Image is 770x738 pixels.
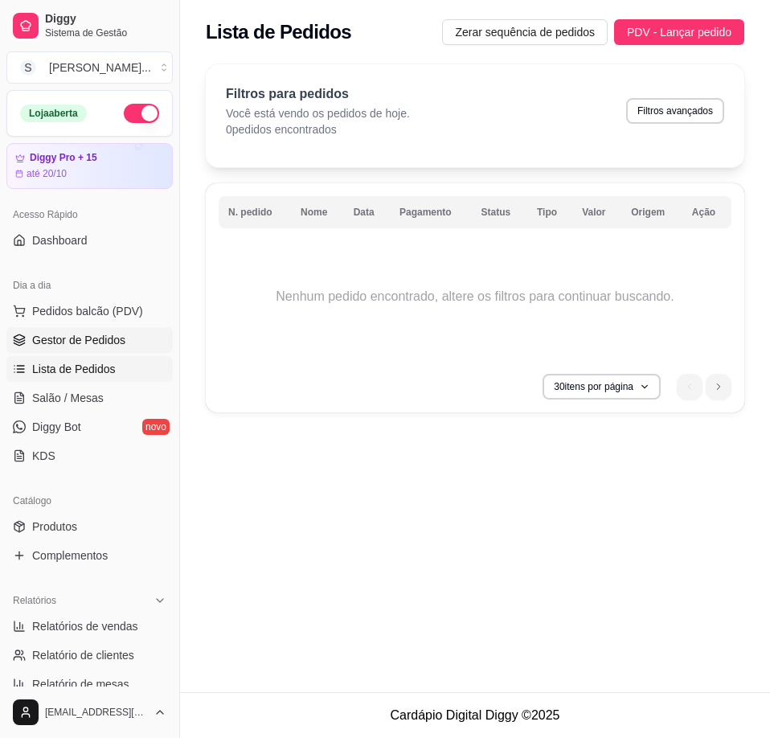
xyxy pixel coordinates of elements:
[621,196,682,228] th: Origem
[32,390,104,406] span: Salão / Mesas
[32,448,55,464] span: KDS
[206,19,351,45] h2: Lista de Pedidos
[219,232,731,361] td: Nenhum pedido encontrado, altere os filtros para continuar buscando.
[6,613,173,639] a: Relatórios de vendas
[6,488,173,514] div: Catálogo
[455,23,595,41] span: Zerar sequência de pedidos
[32,519,77,535] span: Produtos
[20,59,36,76] span: S
[706,374,731,400] li: next page button
[6,298,173,324] button: Pedidos balcão (PDV)
[543,374,661,400] button: 30itens por página
[13,594,56,607] span: Relatórios
[6,228,173,253] a: Dashboard
[180,692,770,738] footer: Cardápio Digital Diggy © 2025
[6,514,173,539] a: Produtos
[226,105,410,121] p: Você está vendo os pedidos de hoje.
[32,419,81,435] span: Diggy Bot
[32,618,138,634] span: Relatórios de vendas
[124,104,159,123] button: Alterar Status
[6,385,173,411] a: Salão / Mesas
[45,12,166,27] span: Diggy
[6,693,173,732] button: [EMAIL_ADDRESS][DOMAIN_NAME]
[627,23,731,41] span: PDV - Lançar pedido
[32,547,108,564] span: Complementos
[471,196,526,228] th: Status
[6,143,173,189] a: Diggy Pro + 15até 20/10
[527,196,572,228] th: Tipo
[32,303,143,319] span: Pedidos balcão (PDV)
[390,196,472,228] th: Pagamento
[6,443,173,469] a: KDS
[45,706,147,719] span: [EMAIL_ADDRESS][DOMAIN_NAME]
[6,356,173,382] a: Lista de Pedidos
[32,647,134,663] span: Relatório de clientes
[219,196,291,228] th: N. pedido
[226,121,410,137] p: 0 pedidos encontrados
[6,273,173,298] div: Dia a dia
[669,366,739,408] nav: pagination navigation
[6,414,173,440] a: Diggy Botnovo
[49,59,151,76] div: [PERSON_NAME] ...
[6,327,173,353] a: Gestor de Pedidos
[572,196,621,228] th: Valor
[6,642,173,668] a: Relatório de clientes
[682,196,731,228] th: Ação
[344,196,390,228] th: Data
[442,19,608,45] button: Zerar sequência de pedidos
[226,84,410,104] p: Filtros para pedidos
[45,27,166,39] span: Sistema de Gestão
[27,167,67,180] article: até 20/10
[626,98,724,124] button: Filtros avançados
[614,19,744,45] button: PDV - Lançar pedido
[20,105,87,122] div: Loja aberta
[6,51,173,84] button: Select a team
[32,332,125,348] span: Gestor de Pedidos
[32,232,88,248] span: Dashboard
[32,676,129,692] span: Relatório de mesas
[32,361,116,377] span: Lista de Pedidos
[6,202,173,228] div: Acesso Rápido
[291,196,344,228] th: Nome
[6,671,173,697] a: Relatório de mesas
[6,543,173,568] a: Complementos
[30,152,97,164] article: Diggy Pro + 15
[6,6,173,45] a: DiggySistema de Gestão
